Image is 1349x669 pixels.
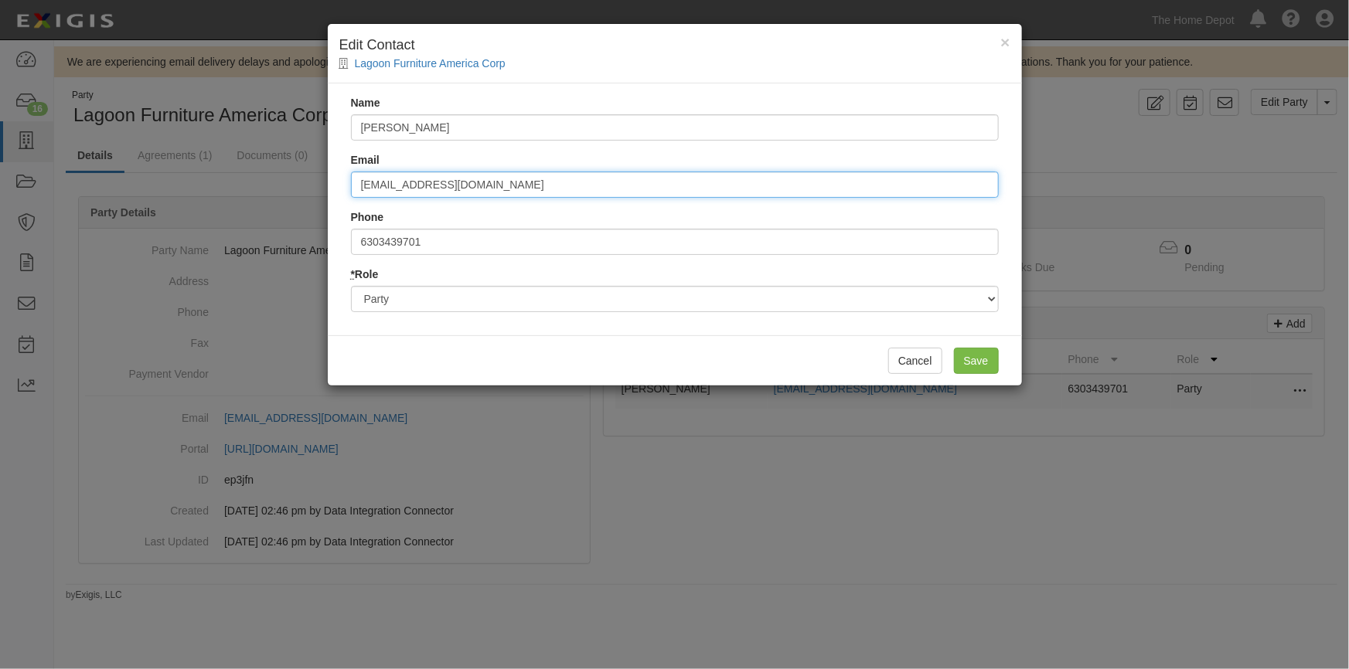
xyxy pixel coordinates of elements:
[954,348,999,374] input: Save
[351,209,384,225] label: Phone
[1000,34,1010,50] button: Close
[888,348,942,374] button: Cancel
[1000,33,1010,51] span: ×
[351,268,355,280] abbr: required
[351,152,380,168] label: Email
[351,95,380,110] label: Name
[355,57,506,70] a: Lagoon Furniture America Corp
[339,36,1010,56] h4: Edit Contact
[351,267,379,282] label: Role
